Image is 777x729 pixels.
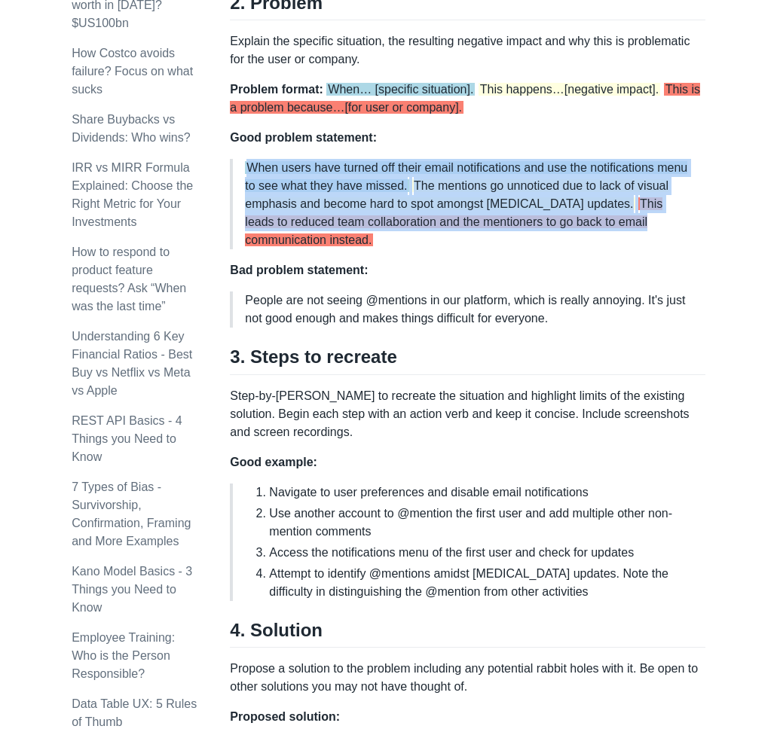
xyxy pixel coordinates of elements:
[230,32,705,69] p: Explain the specific situation, the resulting negative impact and why this is problematic for the...
[269,483,693,502] li: Navigate to user preferences and disable email notifications
[269,565,693,601] li: Attempt to identify @mentions amidst [MEDICAL_DATA] updates. Note the difficulty in distinguishin...
[269,505,693,541] li: Use another account to @mention the first user and add multiple other non-mention comments
[245,291,693,328] p: People are not seeing @mentions in our platform, which is really annoying. It's just not good eno...
[72,414,182,463] a: REST API Basics - 4 Things you Need to Know
[245,179,668,210] span: The mentions go unnoticed due to lack of visual emphasis and become hard to spot amongst [MEDICAL...
[230,710,340,723] strong: Proposed solution:
[230,346,705,374] h2: 3. Steps to recreate
[72,113,190,144] a: Share Buybacks vs Dividends: Who wins?
[230,619,705,648] h2: 4. Solution
[72,631,175,680] a: Employee Training: Who is the Person Responsible?
[72,161,193,228] a: IRR vs MIRR Formula Explained: Choose the Right Metric for Your Investments
[72,480,191,548] a: 7 Types of Bias - Survivorship, Confirmation, Framing and More Examples
[230,660,705,696] p: Propose a solution to the problem including any potential rabbit holes with it. Be open to other ...
[72,246,186,313] a: How to respond to product feature requests? Ask “When was the last time”
[72,47,193,96] a: How Costco avoids failure? Focus on what sucks
[230,456,317,468] strong: Good example:
[269,544,693,562] li: Access the notifications menu of the first user and check for updates
[230,387,705,441] p: Step-by-[PERSON_NAME] to recreate the situation and highlight limits of the existing solution. Be...
[230,83,323,96] strong: Problem format:
[72,330,192,397] a: Understanding 6 Key Financial Ratios - Best Buy vs Netflix vs Meta vs Apple
[245,161,687,192] span: When users have turned off their email notifications and use the notifications menu to see what t...
[72,697,197,728] a: Data Table UX: 5 Rules of Thumb
[245,197,662,246] span: This leads to reduced team collaboration and the mentioners to go back to email communication ins...
[479,83,660,96] span: This happens…[negative impact].
[230,264,368,276] strong: Bad problem statement:
[326,83,475,96] span: When… [specific situation].
[72,565,192,614] a: Kano Model Basics - 3 Things you Need to Know
[230,131,377,144] strong: Good problem statement:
